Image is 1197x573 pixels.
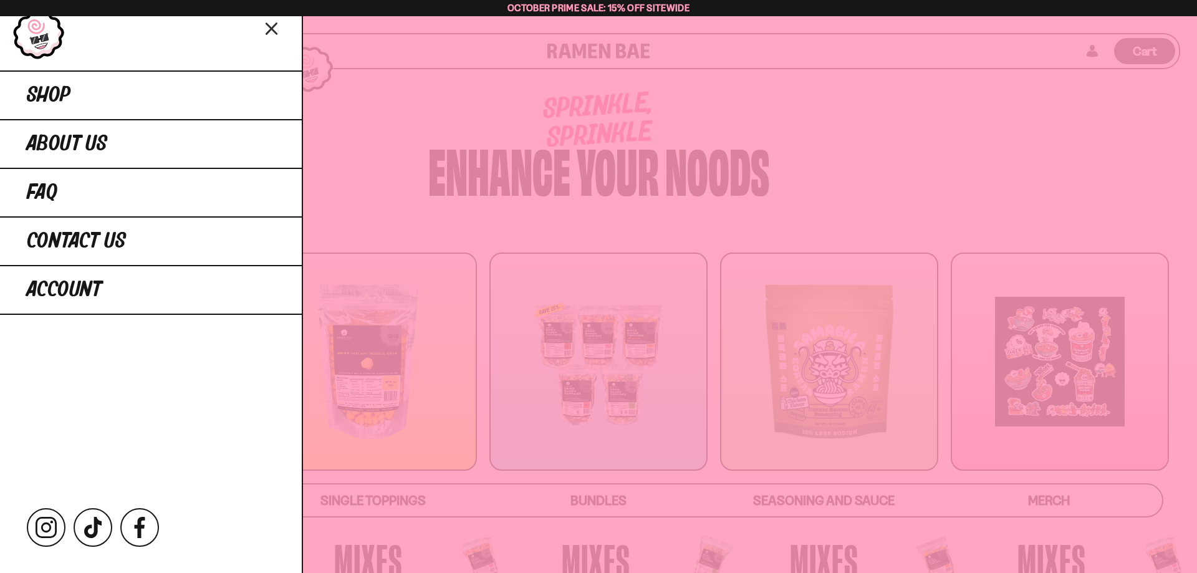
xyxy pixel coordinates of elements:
button: Close menu [261,17,283,39]
span: Shop [27,84,70,107]
span: FAQ [27,181,57,204]
span: About Us [27,133,107,155]
span: Contact Us [27,230,126,253]
span: Account [27,279,102,301]
span: October Prime Sale: 15% off Sitewide [507,2,690,14]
